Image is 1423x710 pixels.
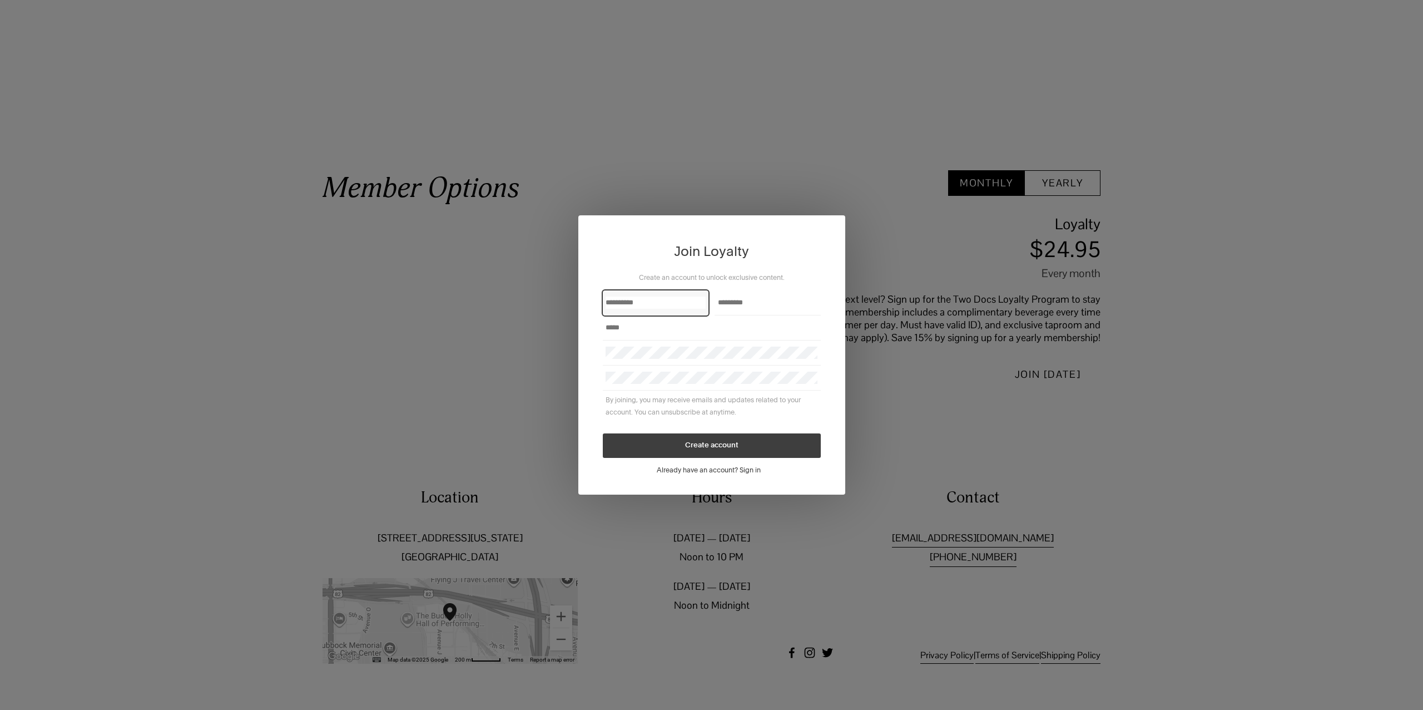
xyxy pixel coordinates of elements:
[718,297,818,309] input: Last Name
[603,240,821,263] h1: Join Loyalty
[606,347,817,359] input: Create Password
[685,442,738,449] span: Create account
[606,322,817,334] input: Email
[657,466,767,474] a: Already have an account? Sign in
[603,272,821,284] h3: Create an account to unlock exclusive content.
[606,297,706,309] input: First Name
[657,466,761,474] span: Already have an account? Sign in
[603,391,821,421] div: By joining, you may receive emails and updates related to your account. You can unsubscribe at an...
[603,433,821,458] button: Create account
[606,372,817,384] input: Re-type Password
